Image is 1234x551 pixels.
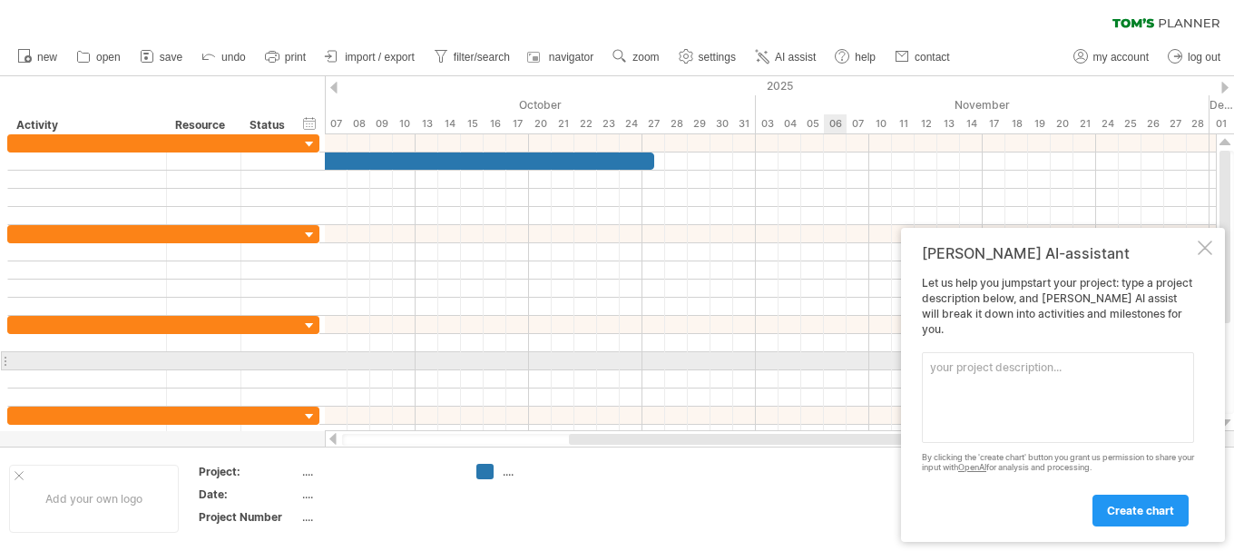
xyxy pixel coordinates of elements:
a: contact [890,45,955,69]
div: Tuesday, 14 October 2025 [438,114,461,133]
div: Tuesday, 28 October 2025 [665,114,688,133]
div: Wednesday, 5 November 2025 [801,114,824,133]
div: Add your own logo [9,465,179,533]
a: zoom [608,45,664,69]
a: navigator [524,45,599,69]
div: [PERSON_NAME] AI-assistant [922,244,1194,262]
a: help [830,45,881,69]
div: Tuesday, 25 November 2025 [1119,114,1141,133]
span: my account [1093,51,1149,64]
span: help [855,51,876,64]
div: Wednesday, 22 October 2025 [574,114,597,133]
div: Tuesday, 4 November 2025 [779,114,801,133]
div: November 2025 [756,95,1210,114]
div: Monday, 3 November 2025 [756,114,779,133]
div: October 2025 [234,95,756,114]
div: Thursday, 23 October 2025 [597,114,620,133]
span: log out [1188,51,1220,64]
div: Friday, 21 November 2025 [1073,114,1096,133]
div: Monday, 13 October 2025 [416,114,438,133]
div: Resource [175,116,230,134]
div: Tuesday, 11 November 2025 [892,114,915,133]
span: filter/search [454,51,510,64]
a: import / export [320,45,420,69]
div: Wednesday, 19 November 2025 [1028,114,1051,133]
div: Tuesday, 21 October 2025 [552,114,574,133]
div: Monday, 10 November 2025 [869,114,892,133]
span: new [37,51,57,64]
div: Wednesday, 26 November 2025 [1141,114,1164,133]
div: Tuesday, 7 October 2025 [325,114,348,133]
div: Status [250,116,289,134]
div: Monday, 20 October 2025 [529,114,552,133]
div: Tuesday, 18 November 2025 [1005,114,1028,133]
a: print [260,45,311,69]
a: AI assist [750,45,821,69]
div: Thursday, 13 November 2025 [937,114,960,133]
div: Thursday, 27 November 2025 [1164,114,1187,133]
div: Wednesday, 12 November 2025 [915,114,937,133]
a: new [13,45,63,69]
div: Thursday, 6 November 2025 [824,114,847,133]
div: Wednesday, 15 October 2025 [461,114,484,133]
span: zoom [632,51,659,64]
a: settings [674,45,741,69]
span: open [96,51,121,64]
div: Friday, 31 October 2025 [733,114,756,133]
a: my account [1069,45,1154,69]
a: log out [1163,45,1226,69]
div: Activity [16,116,156,134]
div: Thursday, 20 November 2025 [1051,114,1073,133]
span: create chart [1107,504,1174,517]
span: import / export [345,51,415,64]
div: Thursday, 16 October 2025 [484,114,506,133]
div: By clicking the 'create chart' button you grant us permission to share your input with for analys... [922,453,1194,473]
a: open [72,45,126,69]
a: create chart [1092,495,1189,526]
span: contact [915,51,950,64]
span: undo [221,51,246,64]
div: Thursday, 30 October 2025 [710,114,733,133]
div: Date: [199,487,299,502]
div: .... [302,487,455,502]
div: Wednesday, 8 October 2025 [348,114,370,133]
span: print [285,51,306,64]
div: Friday, 24 October 2025 [620,114,642,133]
div: Friday, 17 October 2025 [506,114,529,133]
span: settings [699,51,736,64]
span: navigator [549,51,593,64]
div: Monday, 27 October 2025 [642,114,665,133]
a: filter/search [429,45,515,69]
a: save [135,45,188,69]
div: .... [503,464,602,479]
div: Friday, 14 November 2025 [960,114,983,133]
span: save [160,51,182,64]
div: .... [302,509,455,525]
div: Wednesday, 29 October 2025 [688,114,710,133]
div: Monday, 17 November 2025 [983,114,1005,133]
div: Monday, 24 November 2025 [1096,114,1119,133]
span: AI assist [775,51,816,64]
div: Friday, 28 November 2025 [1187,114,1210,133]
div: Project: [199,464,299,479]
a: OpenAI [958,462,986,472]
div: Friday, 7 November 2025 [847,114,869,133]
div: .... [302,464,455,479]
div: Thursday, 9 October 2025 [370,114,393,133]
div: Let us help you jumpstart your project: type a project description below, and [PERSON_NAME] AI as... [922,276,1194,526]
div: Monday, 1 December 2025 [1210,114,1232,133]
div: Friday, 10 October 2025 [393,114,416,133]
div: Project Number [199,509,299,525]
a: undo [197,45,251,69]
